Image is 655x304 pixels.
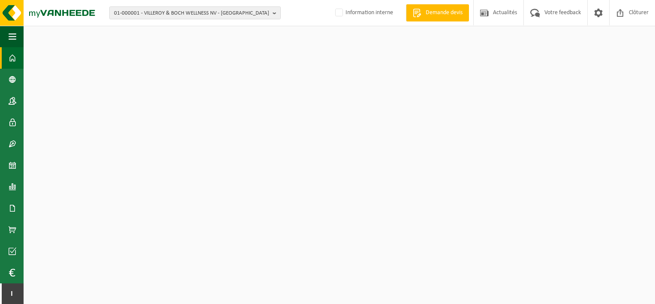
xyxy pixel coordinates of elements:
[109,6,281,19] button: 01-000001 - VILLEROY & BOCH WELLNESS NV - [GEOGRAPHIC_DATA]
[424,9,465,17] span: Demande devis
[114,7,269,20] span: 01-000001 - VILLEROY & BOCH WELLNESS NV - [GEOGRAPHIC_DATA]
[406,4,469,21] a: Demande devis
[334,6,393,19] label: Information interne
